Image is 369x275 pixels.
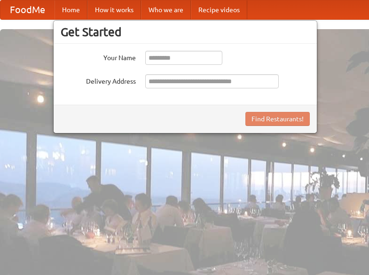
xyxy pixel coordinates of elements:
[61,51,136,63] label: Your Name
[141,0,191,19] a: Who we are
[87,0,141,19] a: How it works
[61,25,310,39] h3: Get Started
[191,0,247,19] a: Recipe videos
[55,0,87,19] a: Home
[61,74,136,86] label: Delivery Address
[245,112,310,126] button: Find Restaurants!
[0,0,55,19] a: FoodMe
